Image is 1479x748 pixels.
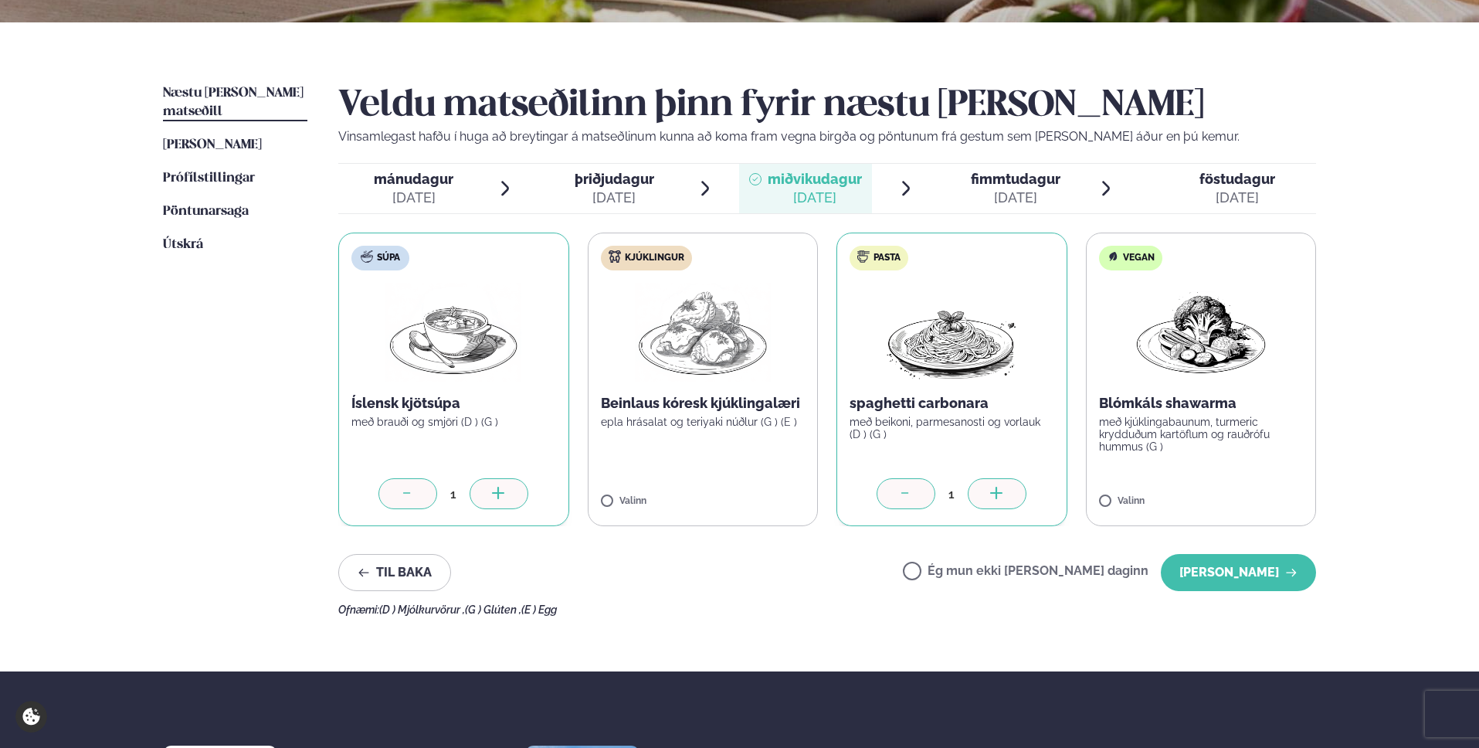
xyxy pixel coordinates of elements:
[374,171,453,187] span: mánudagur
[351,416,556,428] p: með brauði og smjöri (D ) (G )
[437,485,470,503] div: 1
[163,205,249,218] span: Pöntunarsaga
[857,250,870,263] img: pasta.svg
[601,394,806,413] p: Beinlaus kóresk kjúklingalæri
[935,485,968,503] div: 1
[1099,416,1304,453] p: með kjúklingabaunum, turmeric krydduðum kartöflum og rauðrófu hummus (G )
[465,603,521,616] span: (G ) Glúten ,
[1161,554,1316,591] button: [PERSON_NAME]
[768,171,862,187] span: miðvikudagur
[1199,189,1275,207] div: [DATE]
[971,171,1060,187] span: fimmtudagur
[377,252,400,264] span: Súpa
[351,394,556,413] p: Íslensk kjötsúpa
[635,283,771,382] img: Chicken-thighs.png
[338,603,1316,616] div: Ofnæmi:
[1107,250,1119,263] img: Vegan.svg
[163,172,255,185] span: Prófílstillingar
[850,416,1054,440] p: með beikoni, parmesanosti og vorlauk (D ) (G )
[1099,394,1304,413] p: Blómkáls shawarma
[625,252,684,264] span: Kjúklingur
[521,603,557,616] span: (E ) Egg
[609,250,621,263] img: chicken.svg
[379,603,465,616] span: (D ) Mjólkurvörur ,
[163,84,307,121] a: Næstu [PERSON_NAME] matseðill
[338,127,1316,146] p: Vinsamlegast hafðu í huga að breytingar á matseðlinum kunna að koma fram vegna birgða og pöntunum...
[575,189,654,207] div: [DATE]
[1199,171,1275,187] span: föstudagur
[971,189,1060,207] div: [DATE]
[768,189,862,207] div: [DATE]
[163,138,262,151] span: [PERSON_NAME]
[361,250,373,263] img: soup.svg
[601,416,806,428] p: epla hrásalat og teriyaki núðlur (G ) (E )
[163,87,304,118] span: Næstu [PERSON_NAME] matseðill
[15,701,47,733] a: Cookie settings
[873,252,901,264] span: Pasta
[338,554,451,591] button: Til baka
[163,169,255,188] a: Prófílstillingar
[850,394,1054,413] p: spaghetti carbonara
[884,283,1019,382] img: Spagetti.png
[385,283,521,382] img: Soup.png
[163,236,203,254] a: Útskrá
[575,171,654,187] span: þriðjudagur
[163,136,262,155] a: [PERSON_NAME]
[163,238,203,251] span: Útskrá
[163,202,249,221] a: Pöntunarsaga
[338,84,1316,127] h2: Veldu matseðilinn þinn fyrir næstu [PERSON_NAME]
[374,189,453,207] div: [DATE]
[1123,252,1155,264] span: Vegan
[1133,283,1269,382] img: Vegan.png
